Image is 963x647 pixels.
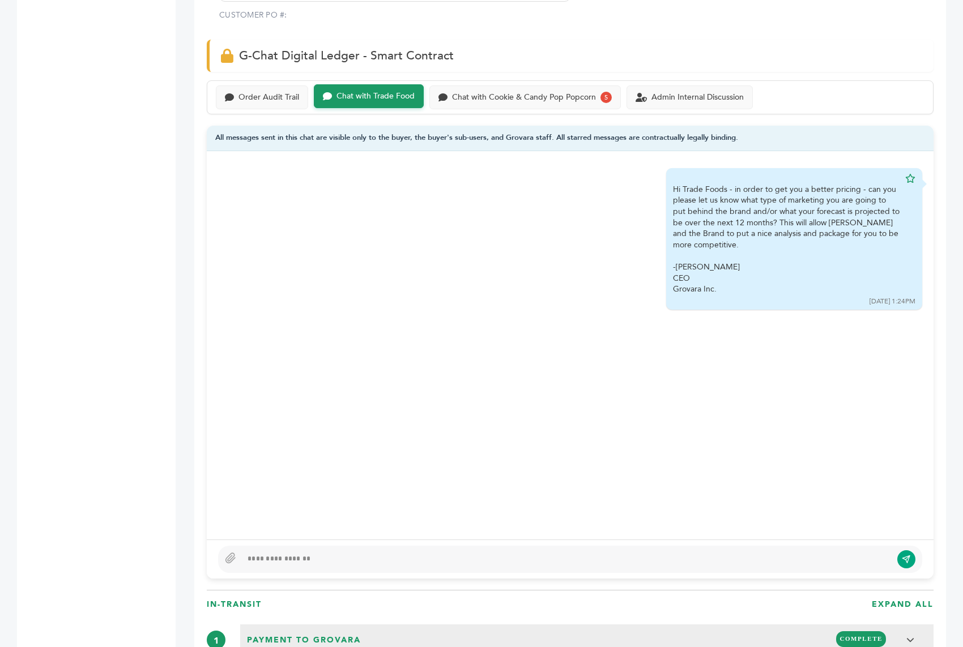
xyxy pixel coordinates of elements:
[651,93,744,102] div: Admin Internal Discussion
[673,184,900,295] div: Hi Trade Foods - in order to get you a better pricing - can you please let us know what type of m...
[219,10,287,21] label: CUSTOMER PO #:
[238,93,299,102] div: Order Audit Trail
[239,48,454,64] span: G-Chat Digital Ledger - Smart Contract
[600,92,612,103] div: 5
[336,92,415,101] div: Chat with Trade Food
[673,273,900,284] div: CEO
[673,284,900,295] div: Grovara Inc.
[452,93,596,102] div: Chat with Cookie & Candy Pop Popcorn
[870,297,915,306] div: [DATE] 1:24PM
[207,126,934,151] div: All messages sent in this chat are visible only to the buyer, the buyer's sub-users, and Grovara ...
[872,599,934,610] h3: EXPAND ALL
[207,599,262,610] h3: In-Transit
[836,631,886,646] span: COMPLETE
[673,262,900,273] div: -[PERSON_NAME]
